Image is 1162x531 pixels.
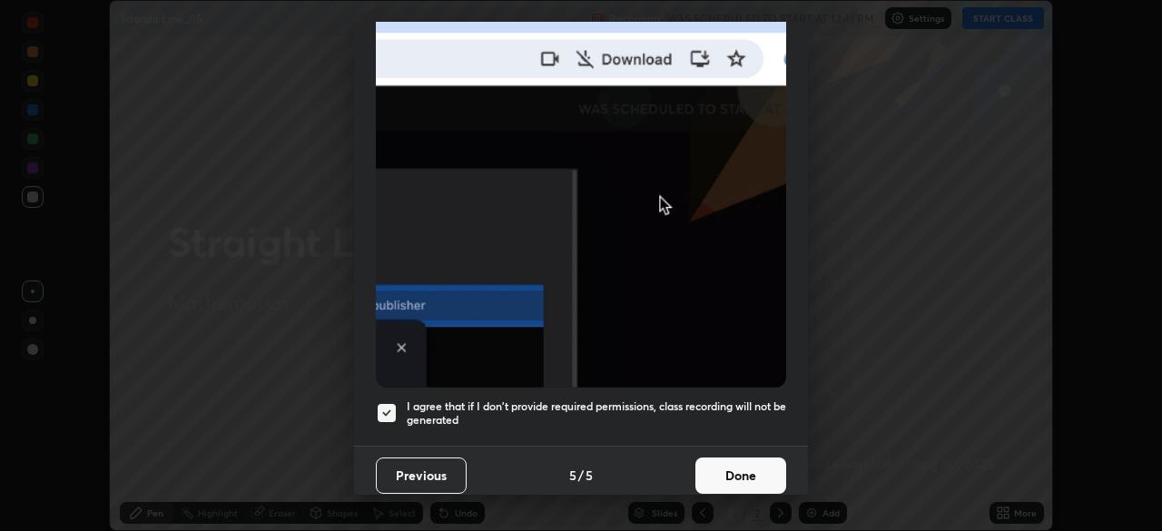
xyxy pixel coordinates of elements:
[376,457,467,494] button: Previous
[586,466,593,485] h4: 5
[695,457,786,494] button: Done
[569,466,576,485] h4: 5
[407,399,786,428] h5: I agree that if I don't provide required permissions, class recording will not be generated
[578,466,584,485] h4: /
